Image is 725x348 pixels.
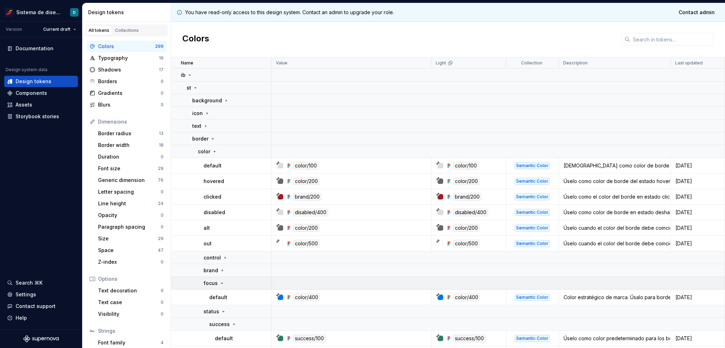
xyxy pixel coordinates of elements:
div: Semantic Color [515,240,550,247]
div: color/200 [453,224,480,232]
a: Typography19 [87,52,166,64]
div: 0 [161,212,164,218]
div: Border radius [98,130,159,137]
p: Description [563,60,588,66]
div: color/200 [453,177,480,185]
div: Semantic Color [515,294,550,301]
img: 55604660-494d-44a9-beb2-692398e9940a.png [5,8,13,17]
input: Search in tokens... [630,33,714,46]
div: Semantic Color [515,162,550,169]
p: color [198,148,210,155]
div: Dimensions [98,118,164,125]
div: color/400 [293,293,320,301]
span: Contact admin [679,9,715,16]
div: 0 [161,90,164,96]
p: out [204,240,212,247]
div: color/500 [293,240,320,247]
a: Design tokens [4,76,78,87]
p: Value [276,60,287,66]
div: success/100 [453,335,486,342]
div: Úselo como color predeterminado para los bordes que transmiten un estado de éxito, como en alerta... [559,335,670,342]
p: hovered [204,178,224,185]
button: Current draft [40,24,79,34]
div: 0 [161,224,164,230]
div: [DATE] [671,335,724,342]
div: color/500 [453,240,480,247]
a: Z-index0 [95,256,166,268]
div: Strings [98,327,164,335]
div: Color estratégico de marca. Úsalo para border en elementos activos. [559,294,670,301]
div: 0 [161,102,164,108]
button: Help [4,312,78,324]
a: Paragraph spacing0 [95,221,166,233]
h2: Colors [182,33,209,46]
div: 29 [158,166,164,171]
div: Help [16,314,27,321]
a: Border width18 [95,139,166,151]
div: Paragraph spacing [98,223,161,230]
p: default [215,335,233,342]
div: 17 [159,67,164,73]
p: text [192,122,201,130]
a: Borders0 [87,76,166,87]
a: Border radius13 [95,128,166,139]
div: [DEMOGRAPHIC_DATA] como color de borde predeterminado para elementos como entradas de formulario,... [559,162,670,169]
div: 299 [155,44,164,49]
div: Options [98,275,164,283]
p: Light [436,60,446,66]
a: Line height24 [95,198,166,209]
p: default [204,162,222,169]
div: Font family [98,339,161,346]
a: Contact admin [674,6,719,19]
div: [DATE] [671,193,724,200]
a: Gradients0 [87,87,166,99]
div: 0 [161,259,164,265]
div: 0 [161,79,164,84]
div: disabled/400 [453,209,488,216]
div: Storybook stories [16,113,59,120]
a: Space47 [95,245,166,256]
div: Borders [98,78,161,85]
div: Version [6,27,22,32]
button: Sistema de diseño IberiaD [1,5,81,20]
p: focus [204,280,218,287]
div: color/100 [293,162,319,170]
a: Generic dimension76 [95,175,166,186]
div: Úselo como el color del borde en estado clic para elementos como entradas de formulario, conmutad... [559,193,670,200]
div: 29 [158,236,164,241]
div: [DATE] [671,162,724,169]
div: Size [98,235,158,242]
div: Components [16,90,47,97]
a: Colors299 [87,41,166,52]
div: Úselo como color de borde en estado deshabilitado para elementos como entradas de formulario, con... [559,209,670,216]
div: Z-index [98,258,161,266]
p: control [204,254,221,261]
a: Storybook stories [4,111,78,122]
div: Sistema de diseño Iberia [16,9,62,16]
div: [DATE] [671,224,724,232]
div: Letter spacing [98,188,161,195]
p: Last updated [675,60,703,66]
div: 18 [159,142,164,148]
div: Assets [16,101,32,108]
div: 4 [161,340,164,346]
div: Typography [98,55,159,62]
div: Colors [98,43,155,50]
div: brand/200 [293,193,321,201]
div: Text decoration [98,287,161,294]
div: 0 [161,288,164,293]
div: color/200 [293,224,320,232]
span: Current draft [43,27,70,32]
p: ib [181,72,185,79]
div: 24 [158,201,164,206]
p: brand [204,267,218,274]
div: [DATE] [671,178,724,185]
a: Settings [4,289,78,300]
div: Line height [98,200,158,207]
button: Contact support [4,301,78,312]
div: Semantic Color [515,178,550,185]
div: All tokens [89,28,109,33]
a: Blurs0 [87,99,166,110]
div: Semantic Color [515,224,550,232]
p: default [209,294,227,301]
